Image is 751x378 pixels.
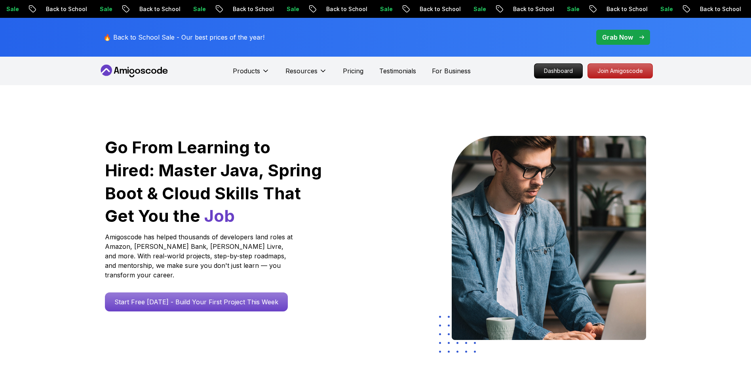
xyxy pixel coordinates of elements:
a: For Business [432,66,471,76]
p: Grab Now [602,32,633,42]
p: Sale [88,5,113,13]
p: Dashboard [534,64,582,78]
p: Resources [285,66,318,76]
span: Job [204,206,235,226]
p: Join Amigoscode [588,64,652,78]
p: Products [233,66,260,76]
p: Back to School [127,5,181,13]
p: Back to School [408,5,462,13]
p: Sale [275,5,300,13]
p: Sale [368,5,394,13]
p: Back to School [34,5,88,13]
p: Back to School [501,5,555,13]
button: Products [233,66,270,82]
p: Amigoscode has helped thousands of developers land roles at Amazon, [PERSON_NAME] Bank, [PERSON_N... [105,232,295,280]
p: Sale [555,5,580,13]
p: Sale [462,5,487,13]
a: Dashboard [534,63,583,78]
a: Pricing [343,66,363,76]
h1: Go From Learning to Hired: Master Java, Spring Boot & Cloud Skills That Get You the [105,136,323,227]
a: Join Amigoscode [587,63,653,78]
p: Back to School [595,5,648,13]
a: Start Free [DATE] - Build Your First Project This Week [105,292,288,311]
p: 🔥 Back to School Sale - Our best prices of the year! [103,32,264,42]
button: Resources [285,66,327,82]
p: Back to School [688,5,742,13]
a: Testimonials [379,66,416,76]
p: Back to School [221,5,275,13]
img: hero [452,136,646,340]
p: Back to School [314,5,368,13]
p: Sale [648,5,674,13]
p: Sale [181,5,207,13]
